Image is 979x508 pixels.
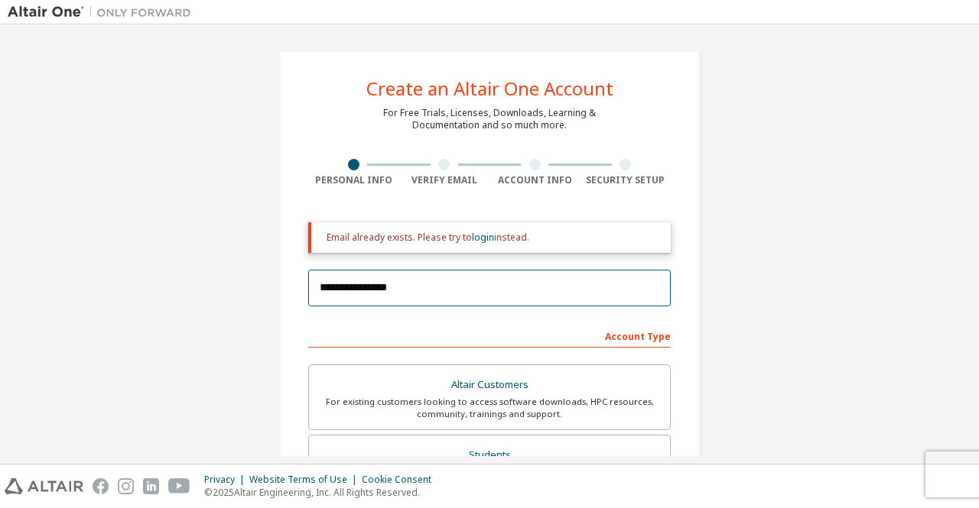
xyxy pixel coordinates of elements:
div: Cookie Consent [362,474,441,486]
img: linkedin.svg [143,478,159,494]
div: Email already exists. Please try to instead. [327,231,659,244]
div: Altair Customers [318,374,661,396]
img: instagram.svg [118,478,134,494]
a: login [472,231,494,244]
div: Security Setup [581,174,672,186]
div: Privacy [204,474,249,486]
img: altair_logo.svg [5,478,83,494]
img: facebook.svg [93,478,109,494]
div: For Free Trials, Licenses, Downloads, Learning & Documentation and so much more. [383,107,596,131]
div: Account Type [308,323,671,348]
img: youtube.svg [168,478,190,494]
p: © 2025 Altair Engineering, Inc. All Rights Reserved. [204,486,441,499]
div: Personal Info [308,174,399,186]
div: Verify Email [399,174,490,186]
img: Altair One [8,5,199,20]
div: Students [318,445,661,466]
div: For existing customers looking to access software downloads, HPC resources, community, trainings ... [318,396,661,420]
div: Account Info [489,174,581,186]
div: Create an Altair One Account [366,79,613,98]
div: Website Terms of Use [249,474,362,486]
